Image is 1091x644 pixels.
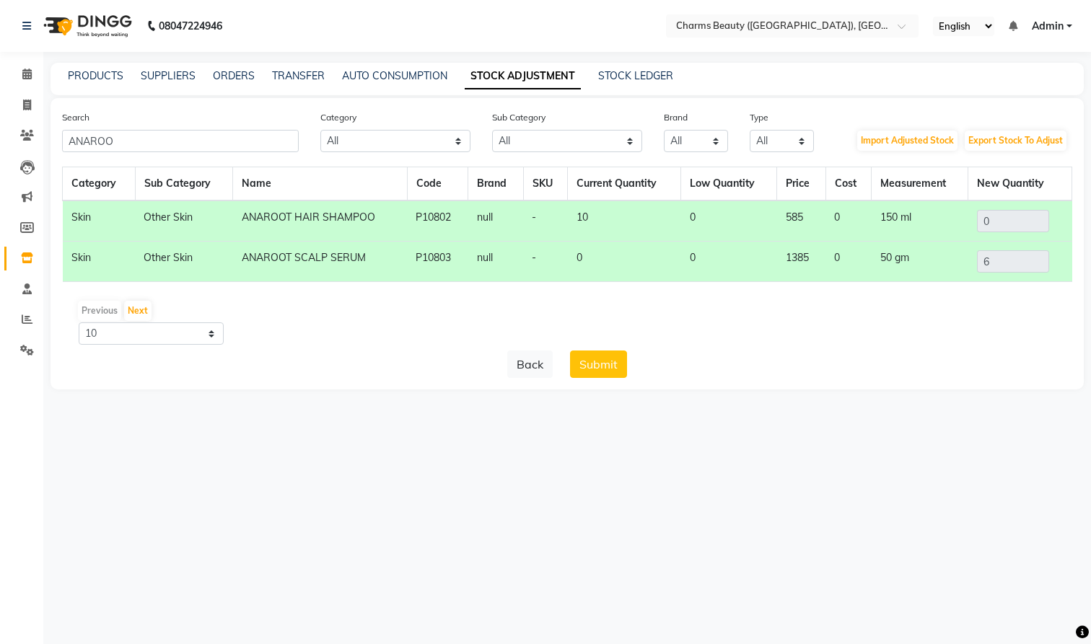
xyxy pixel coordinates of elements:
a: SUPPLIERS [141,69,196,82]
td: Other Skin [135,200,232,242]
th: Low Quantity [681,167,777,201]
td: 10 [568,200,681,242]
td: - [523,242,567,282]
a: PRODUCTS [68,69,123,82]
a: STOCK LEDGER [598,69,673,82]
td: 150 ml [872,200,968,242]
th: Cost [825,167,872,201]
th: Category [63,167,136,201]
label: Search [62,111,89,124]
th: SKU [523,167,567,201]
td: P10802 [407,200,468,242]
b: 08047224946 [159,6,222,46]
td: P10803 [407,242,468,282]
th: Sub Category [135,167,232,201]
td: 585 [777,200,825,242]
td: null [468,200,523,242]
a: AUTO CONSUMPTION [342,69,447,82]
button: Import Adjusted Stock [857,131,958,151]
td: Skin [63,200,136,242]
label: Brand [664,111,688,124]
th: Code [407,167,468,201]
button: Back [507,350,553,378]
td: 0 [681,200,777,242]
a: TRANSFER [272,69,325,82]
th: Name [233,167,408,201]
button: Submit [570,350,627,378]
input: Search Product [62,130,299,152]
td: ANAROOT SCALP SERUM [233,242,408,282]
td: null [468,242,523,282]
td: - [523,200,567,242]
td: 0 [681,242,777,282]
td: Other Skin [135,242,232,282]
span: Admin [1032,19,1064,34]
a: STOCK ADJUSTMENT [465,63,581,89]
th: New Quantity [968,167,1072,201]
img: logo [37,6,136,46]
label: Sub Category [492,111,545,124]
td: 0 [825,200,872,242]
button: Export Stock To Adjust [965,131,1066,151]
label: Type [750,111,768,124]
th: Price [777,167,825,201]
a: ORDERS [213,69,255,82]
th: Current Quantity [568,167,681,201]
th: Brand [468,167,523,201]
label: Category [320,111,356,124]
button: Next [124,301,152,321]
td: 0 [568,242,681,282]
td: 50 gm [872,242,968,282]
th: Measurement [872,167,968,201]
td: Skin [63,242,136,282]
td: 0 [825,242,872,282]
td: ANAROOT HAIR SHAMPOO [233,200,408,242]
td: 1385 [777,242,825,282]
